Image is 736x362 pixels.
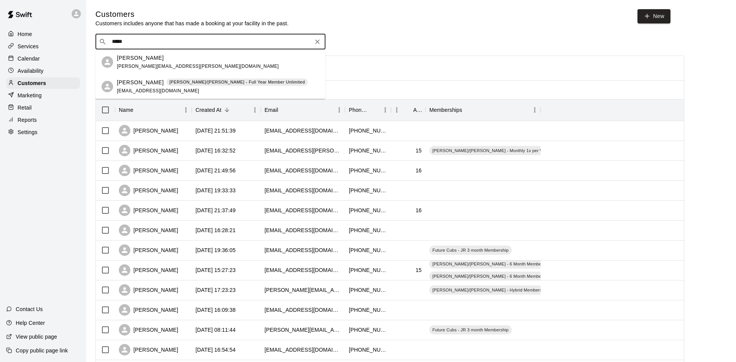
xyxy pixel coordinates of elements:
span: [PERSON_NAME]/[PERSON_NAME] - Hybrid Membership [429,287,551,293]
p: Calendar [18,55,40,62]
div: Phone Number [349,99,369,121]
p: Home [18,30,32,38]
p: Reports [18,116,37,124]
div: [PERSON_NAME] [119,224,178,236]
div: Future Cubs - JR 3 month Membership [429,325,512,334]
div: Customers [6,77,80,89]
div: 16 [416,167,422,174]
div: Age [391,99,426,121]
button: Menu [249,104,261,116]
div: [PERSON_NAME] [119,304,178,316]
a: Retail [6,102,80,113]
div: +19172091598 [349,286,387,294]
p: Services [18,43,39,50]
p: View public page [16,333,57,341]
div: 2025-09-07 21:37:49 [195,206,236,214]
div: 2025-08-29 16:54:54 [195,346,236,354]
button: Sort [133,105,144,115]
p: Customers [18,79,46,87]
a: Marketing [6,90,80,101]
div: Created At [195,99,222,121]
button: Clear [312,36,323,47]
div: 15 [416,147,422,154]
div: +19737031789 [349,187,387,194]
div: rodia.michael@gmail.com [264,326,341,334]
div: +12013217233 [349,147,387,154]
span: [EMAIL_ADDRESS][DOMAIN_NAME] [117,88,199,93]
a: Settings [6,126,80,138]
div: obrienjake09@gmail.com [264,167,341,174]
div: lesliesalmonotr@gmail.com [264,246,341,254]
a: Services [6,41,80,52]
div: Email [264,99,278,121]
div: Memberships [426,99,540,121]
div: +15512254994 [349,167,387,174]
div: kmrafter@gmail.com [264,346,341,354]
div: [PERSON_NAME]/[PERSON_NAME] - Monthly 1x per Week [429,146,554,155]
div: [PERSON_NAME] [119,284,178,296]
div: [PERSON_NAME] [119,324,178,336]
div: [PERSON_NAME]/[PERSON_NAME] - Hybrid Membership [429,285,551,295]
div: Henry Bisignano [102,81,113,92]
button: Sort [369,105,379,115]
div: 15 [416,266,422,274]
span: [PERSON_NAME]/[PERSON_NAME] - 6 Month Membership - 2x per week [429,261,582,267]
div: +19084039758 [349,226,387,234]
div: Availability [6,65,80,77]
div: Henry Bisignano [102,56,113,68]
div: +17324399769 [349,326,387,334]
div: [PERSON_NAME] [119,344,178,355]
a: Reports [6,114,80,126]
div: raoul.bhavnani@gmail.com [264,286,341,294]
p: Contact Us [16,305,43,313]
div: [PERSON_NAME] [119,185,178,196]
p: [PERSON_NAME]/[PERSON_NAME] - Full Year Member Unlimited [169,79,305,85]
div: Home [6,28,80,40]
button: Menu [333,104,345,116]
div: lmdb21@yahoo.com [264,127,341,134]
button: Sort [222,105,232,115]
span: [PERSON_NAME][EMAIL_ADDRESS][PERSON_NAME][DOMAIN_NAME] [117,64,279,69]
div: 2025-09-02 19:36:05 [195,246,236,254]
h5: Customers [95,9,289,20]
div: 2025-09-01 16:09:38 [195,306,236,314]
div: [PERSON_NAME] [119,205,178,216]
p: Help Center [16,319,45,327]
div: ghesse202@gmail.com [264,266,341,274]
div: munoz_albert@yahoo.com [264,226,341,234]
div: +19083978761 [349,306,387,314]
div: 2025-09-11 21:51:39 [195,127,236,134]
div: 2025-09-10 16:32:52 [195,147,236,154]
button: Menu [529,104,540,116]
a: New [637,9,670,23]
div: +19739547530 [349,127,387,134]
div: +19082163741 [349,346,387,354]
div: 2025-08-31 08:11:44 [195,326,236,334]
div: Age [413,99,422,121]
button: Menu [379,104,391,116]
div: [PERSON_NAME] [119,165,178,176]
a: Calendar [6,53,80,64]
button: Sort [278,105,289,115]
div: 2025-09-08 21:49:56 [195,167,236,174]
div: jpd732@gmail.com [264,306,341,314]
button: Sort [402,105,413,115]
span: Future Cubs - JR 3 month Membership [429,247,512,253]
div: toddfisher29@gmail.com [264,187,341,194]
span: [PERSON_NAME]/[PERSON_NAME] - 6 Month Membership - 2x per week [429,273,582,279]
div: javierbon9918@gmail.com [264,206,341,214]
div: [PERSON_NAME] [119,264,178,276]
div: Email [261,99,345,121]
p: Copy public page link [16,347,68,354]
div: 2025-09-05 16:28:21 [195,226,236,234]
p: Customers includes anyone that has made a booking at your facility in the past. [95,20,289,27]
div: [PERSON_NAME]/[PERSON_NAME] - 6 Month Membership - 2x per week [429,272,582,281]
div: +19543263871 [349,206,387,214]
div: Phone Number [345,99,391,121]
div: 2025-09-08 19:33:33 [195,187,236,194]
div: [PERSON_NAME]/[PERSON_NAME] - 6 Month Membership - 2x per week [429,259,582,269]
